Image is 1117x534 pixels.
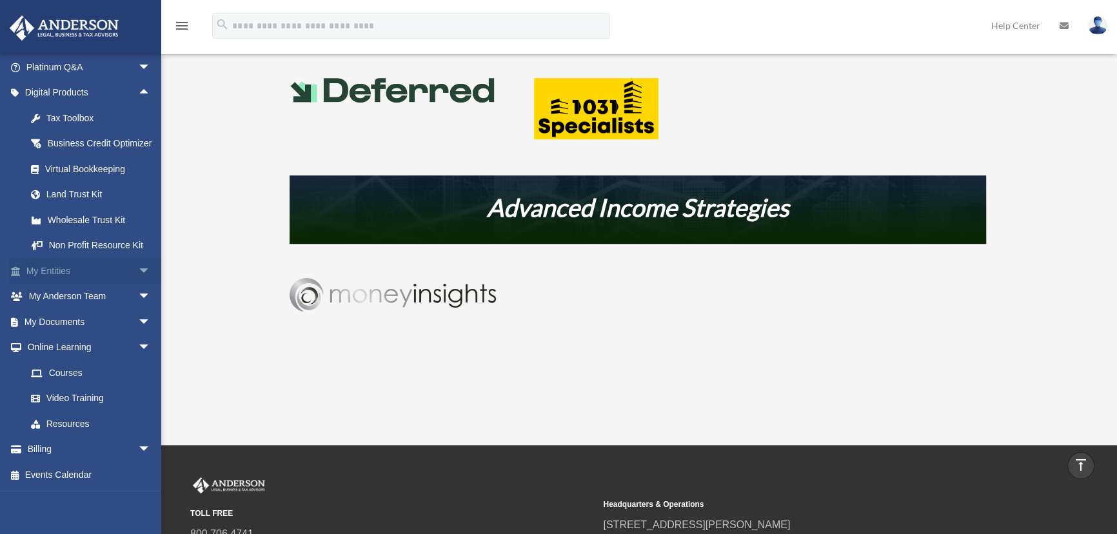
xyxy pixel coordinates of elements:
[138,309,164,335] span: arrow_drop_down
[45,186,154,203] div: Land Trust Kit
[138,80,164,106] span: arrow_drop_up
[138,284,164,310] span: arrow_drop_down
[45,161,154,177] div: Virtual Bookkeeping
[18,156,170,182] a: Virtual Bookkeeping
[45,110,154,126] div: Tax Toolbox
[487,192,789,222] em: Advanced Income Strategies
[9,462,170,488] a: Events Calendar
[138,258,164,284] span: arrow_drop_down
[18,386,170,411] a: Video Training
[9,437,170,462] a: Billingarrow_drop_down
[9,309,170,335] a: My Documentsarrow_drop_down
[18,411,164,437] a: Resources
[45,237,154,253] div: Non Profit Resource Kit
[18,105,170,131] a: Tax Toolbox
[215,17,230,32] i: search
[18,182,170,208] a: Land Trust Kit
[138,54,164,81] span: arrow_drop_down
[138,437,164,463] span: arrow_drop_down
[18,207,170,233] a: Wholesale Trust Kit
[603,498,1007,511] small: Headquarters & Operations
[9,335,170,361] a: Online Learningarrow_drop_down
[9,80,170,106] a: Digital Productsarrow_drop_up
[190,507,594,520] small: TOLL FREE
[9,258,170,284] a: My Entitiesarrow_drop_down
[1073,457,1089,473] i: vertical_align_top
[603,519,790,530] a: [STREET_ADDRESS][PERSON_NAME]
[290,94,496,111] a: Deferred
[45,212,154,228] div: Wholesale Trust Kit
[174,18,190,34] i: menu
[534,78,658,139] img: 1031 Specialists Logo (1)
[290,78,496,103] img: Deferred
[290,278,496,311] img: Money-Insights-Logo-Silver NEW
[18,233,170,259] a: Non Profit Resource Kit
[18,360,170,386] a: Courses
[534,130,658,148] a: Deferred
[9,284,170,310] a: My Anderson Teamarrow_drop_down
[18,131,170,157] a: Business Credit Optimizer
[1067,452,1094,479] a: vertical_align_top
[138,335,164,361] span: arrow_drop_down
[1088,16,1107,35] img: User Pic
[6,15,123,41] img: Anderson Advisors Platinum Portal
[190,477,268,494] img: Anderson Advisors Platinum Portal
[45,135,154,152] div: Business Credit Optimizer
[174,23,190,34] a: menu
[9,54,170,80] a: Platinum Q&Aarrow_drop_down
